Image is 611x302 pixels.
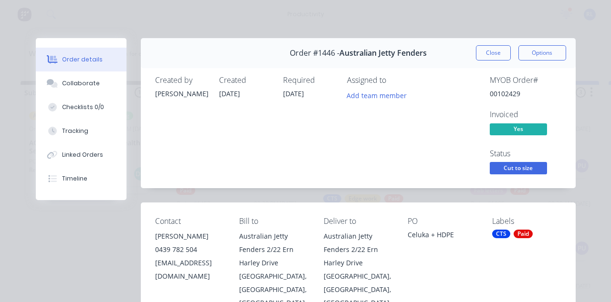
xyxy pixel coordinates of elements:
div: Tracking [62,127,88,135]
div: Paid [514,230,533,238]
div: MYOB Order # [490,76,561,85]
div: Order details [62,55,103,64]
div: [PERSON_NAME]0439 782 504[EMAIL_ADDRESS][DOMAIN_NAME] [155,230,224,283]
button: Add team member [347,89,412,101]
div: Assigned to [347,76,442,85]
div: PO [408,217,477,226]
div: Australian Jetty Fenders 2/22 Ern Harley Drive [239,230,308,270]
button: Add team member [341,89,411,101]
div: 0439 782 504 [155,243,224,256]
span: Order #1446 - [290,49,339,58]
button: Timeline [36,167,126,191]
div: Linked Orders [62,151,103,159]
span: Australian Jetty Fenders [339,49,427,58]
button: Tracking [36,119,126,143]
button: Cut to size [490,162,547,176]
button: Close [476,45,511,60]
button: Linked Orders [36,143,126,167]
div: Checklists 0/0 [62,103,104,111]
div: Collaborate [62,79,100,88]
button: Order details [36,48,126,71]
div: Required [283,76,336,85]
div: Status [490,149,561,158]
div: Created by [155,76,208,85]
span: Yes [490,123,547,135]
div: 00102429 [490,89,561,99]
div: Bill to [239,217,308,226]
div: [PERSON_NAME] [155,89,208,99]
div: [PERSON_NAME] [155,230,224,243]
div: Labels [492,217,561,226]
div: Timeline [62,174,87,183]
span: [DATE] [283,89,304,98]
div: Australian Jetty Fenders 2/22 Ern Harley Drive [324,230,393,270]
div: Deliver to [324,217,393,226]
div: Contact [155,217,224,226]
div: Invoiced [490,110,561,119]
button: Collaborate [36,71,126,95]
button: Checklists 0/0 [36,95,126,119]
span: Cut to size [490,162,547,174]
span: [DATE] [219,89,240,98]
div: Celuka + HDPE [408,230,477,243]
div: Created [219,76,272,85]
div: CTS [492,230,510,238]
div: [EMAIL_ADDRESS][DOMAIN_NAME] [155,256,224,283]
button: Options [518,45,566,60]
